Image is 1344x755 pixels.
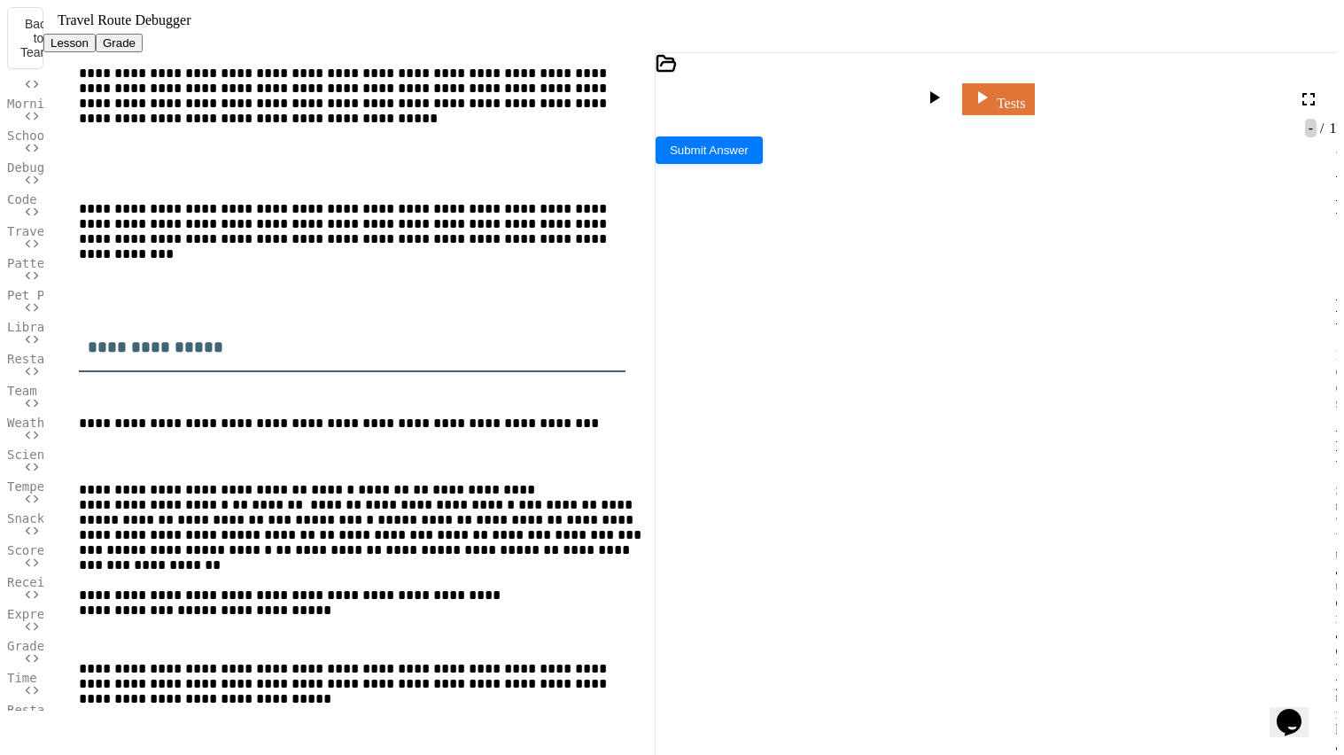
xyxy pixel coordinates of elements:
[7,575,134,589] span: Receipt Formatter
[656,136,763,164] button: Submit Answer
[7,320,157,334] span: Library Card Creator
[7,192,179,206] span: Code Assembly Challenge
[7,416,186,430] span: Weather Station Debugger
[43,34,96,52] button: Lesson
[1336,171,1337,219] h2: Your Progress
[1336,347,1337,411] div: No due date set
[7,384,164,398] span: Team Stats Calculator
[7,671,157,685] span: Time Card Calculator
[7,352,179,366] span: Restaurant Order System
[1336,282,1337,330] h2: Assignment Details
[58,12,191,27] span: Travel Route Debugger
[1336,427,1337,466] h3: Need Help?
[1305,119,1317,137] span: -
[1326,121,1337,136] span: 1
[670,144,749,157] span: Submit Answer
[96,34,143,52] button: Grade
[7,97,149,111] span: Morning Routine Fix
[7,479,179,494] span: Temperature Display Fix
[20,17,57,59] span: Back to Teams
[7,639,157,653] span: Grade Calculator Pro
[7,511,157,525] span: Snack Budget Tracker
[7,128,157,143] span: School Announcements
[1320,121,1324,136] span: /
[7,448,164,462] span: Scientific Calculator
[7,160,112,175] span: Debug Assembly
[7,288,119,302] span: Pet Profile Fix
[1336,66,1337,132] h1: CSA 2025
[7,703,179,717] span: Restaurant Order System
[7,7,43,69] button: Back to Teams
[1336,7,1337,48] div: My Account
[7,256,134,270] span: Pattern Detective
[7,543,134,557] span: Score Board Fixer
[962,83,1035,115] a: Tests
[1270,684,1326,737] iframe: chat widget
[7,224,164,238] span: Travel Route Debugger
[7,607,186,621] span: Expression Evaluator Fix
